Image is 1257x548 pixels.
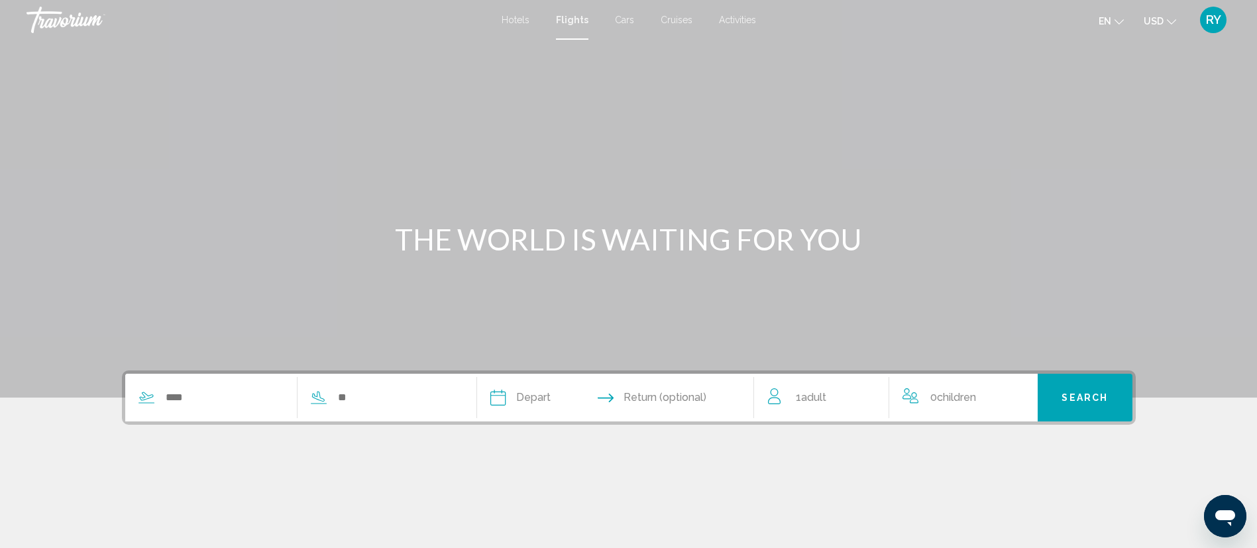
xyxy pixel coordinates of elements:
button: Return date [598,374,706,421]
a: Cars [615,15,634,25]
div: Search widget [125,374,1132,421]
span: en [1099,16,1111,27]
span: Return (optional) [624,388,706,407]
button: User Menu [1196,6,1230,34]
span: RY [1206,13,1221,27]
span: USD [1144,16,1164,27]
span: 0 [930,388,976,407]
h1: THE WORLD IS WAITING FOR YOU [380,222,877,256]
span: Search [1062,393,1108,404]
a: Flights [556,15,588,25]
a: Cruises [661,15,692,25]
iframe: Кнопка запуска окна обмена сообщениями [1204,495,1246,537]
button: Change currency [1144,11,1176,30]
button: Search [1038,374,1132,421]
span: Adult [801,391,826,404]
button: Depart date [490,374,551,421]
span: Children [937,391,976,404]
span: 1 [796,388,826,407]
button: Travelers: 1 adult, 0 children [755,374,1038,421]
a: Activities [719,15,756,25]
a: Travorium [27,7,488,33]
button: Change language [1099,11,1124,30]
a: Hotels [502,15,529,25]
